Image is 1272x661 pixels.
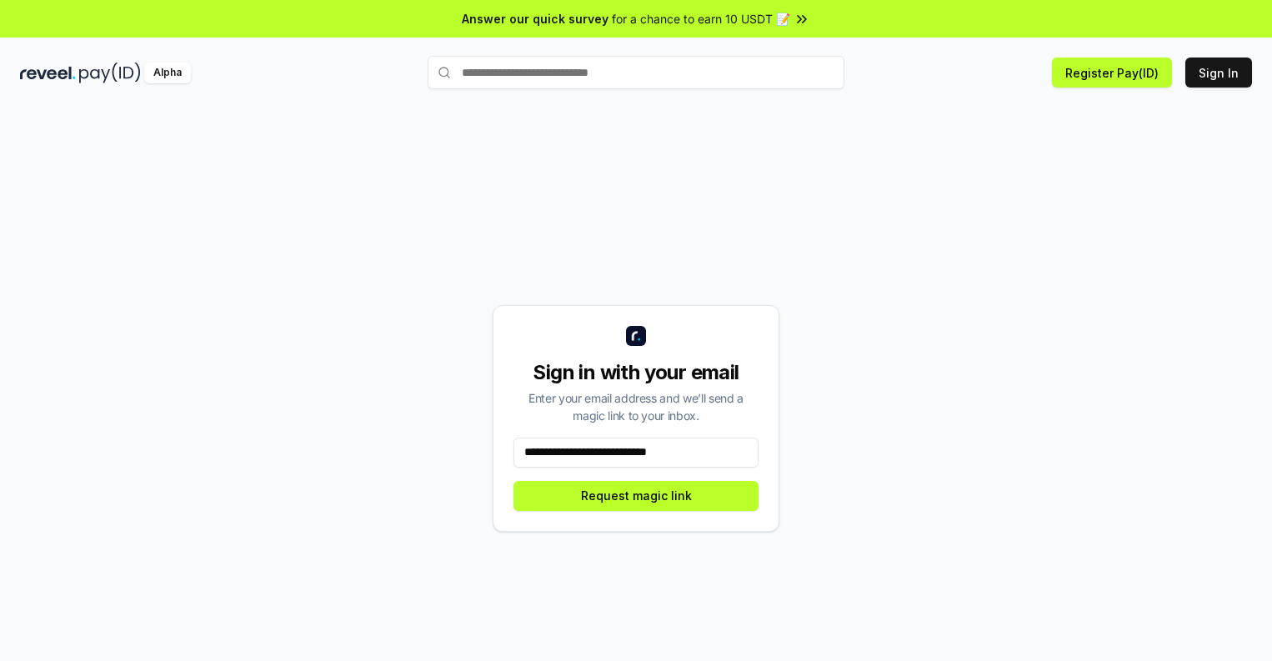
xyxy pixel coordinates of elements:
[144,63,191,83] div: Alpha
[1185,58,1252,88] button: Sign In
[79,63,141,83] img: pay_id
[1052,58,1172,88] button: Register Pay(ID)
[626,326,646,346] img: logo_small
[462,10,608,28] span: Answer our quick survey
[612,10,790,28] span: for a chance to earn 10 USDT 📝
[513,389,759,424] div: Enter your email address and we’ll send a magic link to your inbox.
[20,63,76,83] img: reveel_dark
[513,359,759,386] div: Sign in with your email
[513,481,759,511] button: Request magic link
